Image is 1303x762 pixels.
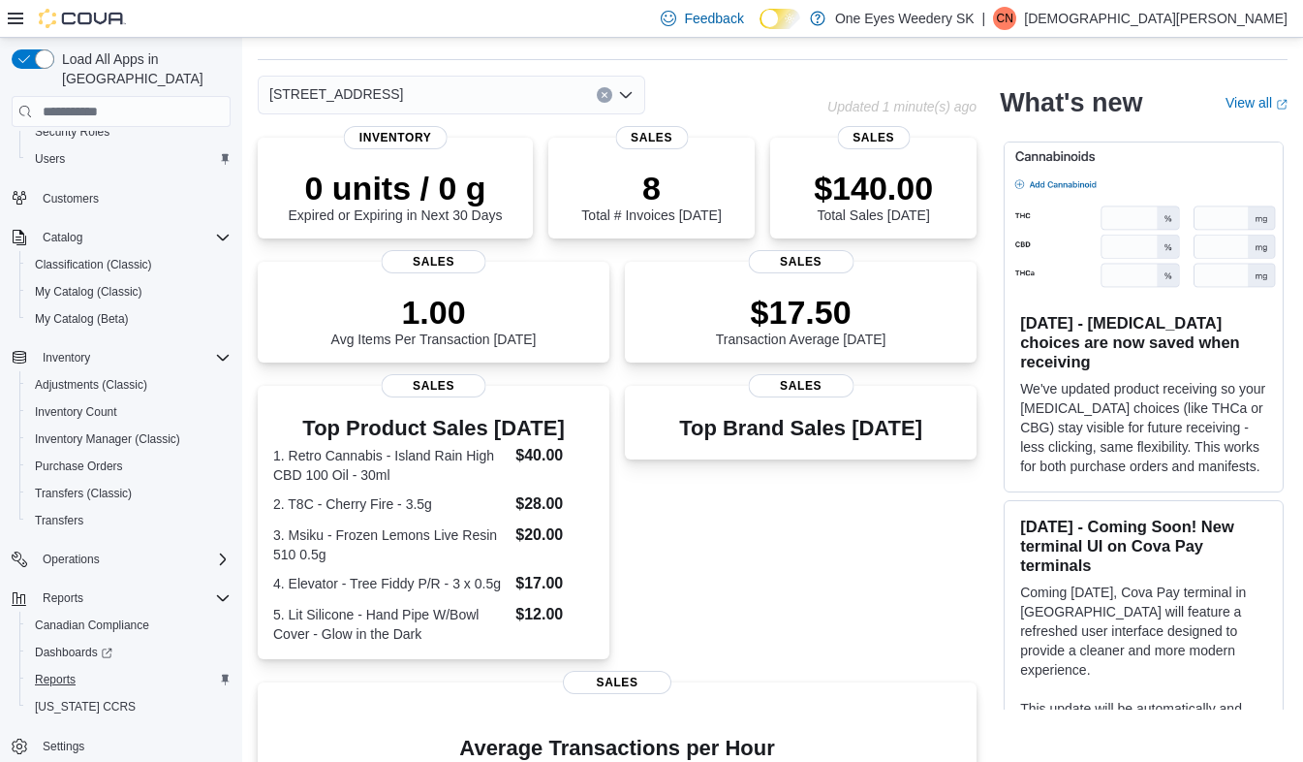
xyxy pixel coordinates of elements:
[684,9,743,28] span: Feedback
[19,251,238,278] button: Classification (Classic)
[35,186,231,210] span: Customers
[827,99,977,114] p: Updated 1 minute(s) ago
[993,7,1016,30] div: Christian Nedjelski
[35,587,91,610] button: Reports
[43,552,100,567] span: Operations
[19,480,238,507] button: Transfers (Classic)
[35,151,65,167] span: Users
[679,417,922,440] h3: Top Brand Sales [DATE]
[1020,313,1267,371] h3: [DATE] - [MEDICAL_DATA] choices are now saved when receiving
[997,7,1013,30] span: CN
[4,224,238,251] button: Catalog
[43,350,90,365] span: Inventory
[35,257,152,272] span: Classification (Classic)
[27,428,231,451] span: Inventory Manager (Classic)
[35,226,231,249] span: Catalog
[35,124,109,140] span: Security Roles
[748,250,853,273] span: Sales
[27,509,91,532] a: Transfers
[35,404,117,420] span: Inventory Count
[19,118,238,145] button: Security Roles
[27,695,143,718] a: [US_STATE] CCRS
[515,572,594,595] dd: $17.00
[35,645,112,660] span: Dashboards
[27,253,231,276] span: Classification (Classic)
[1020,379,1267,476] p: We've updated product receiving so your [MEDICAL_DATA] choices (like THCa or CBG) stay visible fo...
[27,400,125,424] a: Inventory Count
[19,398,238,426] button: Inventory Count
[35,226,90,249] button: Catalog
[27,668,231,691] span: Reports
[1225,95,1287,111] a: View allExternal link
[27,373,155,397] a: Adjustments (Classic)
[273,525,508,564] dt: 3. Msiku - Frozen Lemons Live Resin 510 0.5g
[19,145,238,173] button: Users
[27,641,231,664] span: Dashboards
[27,482,140,505] a: Transfers (Classic)
[273,737,961,760] h4: Average Transactions per Hour
[35,346,231,369] span: Inventory
[814,169,933,223] div: Total Sales [DATE]
[35,346,98,369] button: Inventory
[760,9,800,29] input: Dark Mode
[1020,583,1267,680] p: Coming [DATE], Cova Pay terminal in [GEOGRAPHIC_DATA] will feature a refreshed user interface des...
[4,732,238,760] button: Settings
[43,230,82,245] span: Catalog
[35,735,92,758] a: Settings
[43,739,84,754] span: Settings
[19,305,238,333] button: My Catalog (Beta)
[35,548,231,571] span: Operations
[35,734,231,758] span: Settings
[35,459,123,474] span: Purchase Orders
[4,546,238,573] button: Operations
[19,666,238,693] button: Reports
[515,603,594,626] dd: $12.00
[581,169,721,207] p: 8
[331,293,537,332] p: 1.00
[4,585,238,612] button: Reports
[269,82,403,106] span: [STREET_ADDRESS]
[1276,99,1287,111] svg: External link
[563,671,671,694] span: Sales
[982,7,986,30] p: |
[760,29,760,30] span: Dark Mode
[27,147,73,171] a: Users
[814,169,933,207] p: $140.00
[27,695,231,718] span: Washington CCRS
[4,344,238,371] button: Inventory
[35,187,107,210] a: Customers
[289,169,503,207] p: 0 units / 0 g
[43,191,99,206] span: Customers
[27,280,231,303] span: My Catalog (Classic)
[381,250,486,273] span: Sales
[273,417,594,440] h3: Top Product Sales [DATE]
[35,377,147,393] span: Adjustments (Classic)
[35,284,142,300] span: My Catalog (Classic)
[27,120,117,143] a: Security Roles
[618,87,634,103] button: Open list of options
[27,307,231,331] span: My Catalog (Beta)
[27,307,137,331] a: My Catalog (Beta)
[835,7,975,30] p: One Eyes Weedery SK
[289,169,503,223] div: Expired or Expiring in Next 30 Days
[35,587,231,610] span: Reports
[273,574,508,593] dt: 4. Elevator - Tree Fiddy P/R - 3 x 0.5g
[35,513,83,528] span: Transfers
[27,455,131,478] a: Purchase Orders
[273,494,508,514] dt: 2. T8C - Cherry Fire - 3.5g
[39,9,126,28] img: Cova
[331,293,537,347] div: Avg Items Per Transaction [DATE]
[27,400,231,424] span: Inventory Count
[273,446,508,485] dt: 1. Retro Cannabis - Island Rain High CBD 100 Oil - 30ml
[43,590,83,606] span: Reports
[35,618,149,633] span: Canadian Compliance
[27,120,231,143] span: Security Roles
[27,280,150,303] a: My Catalog (Classic)
[716,293,886,332] p: $17.50
[1000,87,1142,118] h2: What's new
[615,126,688,149] span: Sales
[1020,517,1267,575] h3: [DATE] - Coming Soon! New terminal UI on Cova Pay terminals
[19,612,238,639] button: Canadian Compliance
[273,605,508,644] dt: 5. Lit Silicone - Hand Pipe W/Bowl Cover - Glow in the Dark
[35,486,132,501] span: Transfers (Classic)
